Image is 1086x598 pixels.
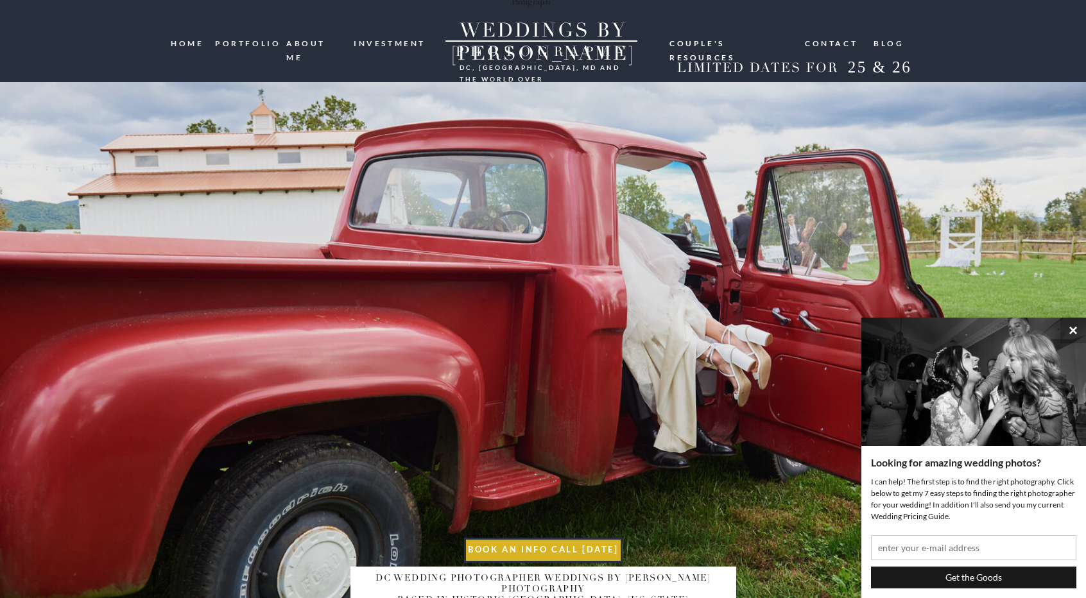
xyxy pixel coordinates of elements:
[426,19,660,42] a: WEDDINGS BY [PERSON_NAME]
[215,37,277,49] a: portfolio
[871,535,1076,560] input: enter your e-mail address
[871,567,1076,588] input: Get the Goods
[871,456,1076,470] h3: Looking for amazing wedding photos?
[465,545,621,558] a: book an info call [DATE]
[460,62,624,72] h3: DC, [GEOGRAPHIC_DATA], md and the world over
[838,58,922,81] h2: 25 & 26
[805,37,859,49] a: Contact
[669,37,793,47] a: Couple's resources
[874,37,904,49] a: blog
[871,476,1076,522] p: I can help! The first step is to find the right photography. Click below to get my 7 easy steps t...
[1060,318,1086,343] button: ×
[286,37,345,49] a: ABOUT ME
[354,37,427,49] a: investment
[672,60,843,76] h2: LIMITED DATES FOR
[171,37,206,49] a: HOME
